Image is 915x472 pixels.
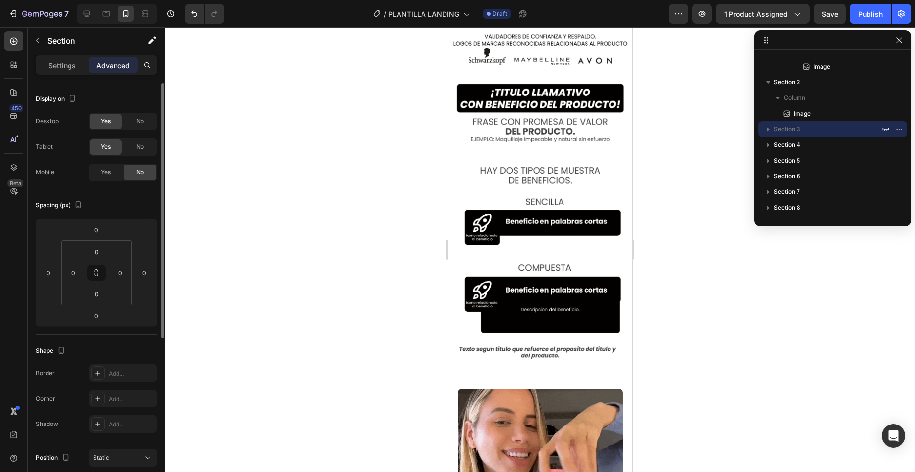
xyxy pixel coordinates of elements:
span: No [136,168,144,177]
p: Settings [48,60,76,71]
p: 7 [64,8,69,20]
button: Save [814,4,846,24]
div: Shape [36,344,67,357]
span: Yes [101,142,111,151]
div: Add... [109,369,155,378]
span: Draft [493,9,507,18]
div: Add... [109,395,155,403]
div: Desktop [36,117,59,126]
input: 0px [66,265,81,280]
span: No [136,117,144,126]
span: PLANTILLA LANDING [388,9,459,19]
div: Shadow [36,420,58,428]
span: Static [93,454,109,461]
p: Advanced [96,60,130,71]
span: Section 7 [774,187,800,197]
span: Section 5 [774,156,800,165]
span: Image [813,62,830,71]
button: Static [89,449,157,467]
div: Open Intercom Messenger [882,424,905,448]
button: 1 product assigned [716,4,810,24]
span: Section 2 [774,77,800,87]
input: 0 [137,265,152,280]
div: Corner [36,394,55,403]
div: Add... [109,420,155,429]
span: Section 3 [774,124,800,134]
div: Tablet [36,142,53,151]
span: / [384,9,386,19]
input: 0px [113,265,128,280]
span: Column [784,93,805,103]
span: Section 6 [774,171,800,181]
span: Image [794,109,811,118]
span: Yes [101,117,111,126]
input: 0 [41,265,56,280]
span: 1 product assigned [724,9,788,19]
div: Publish [858,9,883,19]
div: Display on [36,93,78,106]
span: Yes [101,168,111,177]
div: Undo/Redo [185,4,224,24]
div: Position [36,451,71,465]
div: Spacing (px) [36,199,84,212]
input: 0px [87,286,107,301]
iframe: Design area [448,27,632,472]
span: No [136,142,144,151]
input: 0px [87,244,107,259]
input: 0 [87,222,106,237]
button: 7 [4,4,73,24]
div: 450 [9,104,23,112]
input: 0 [87,308,106,323]
button: Publish [850,4,891,24]
div: Mobile [36,168,54,177]
span: Section 8 [774,203,800,212]
div: Border [36,369,55,378]
span: Section 4 [774,140,800,150]
span: Save [822,10,838,18]
div: Beta [7,179,23,187]
p: Section [47,35,128,47]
